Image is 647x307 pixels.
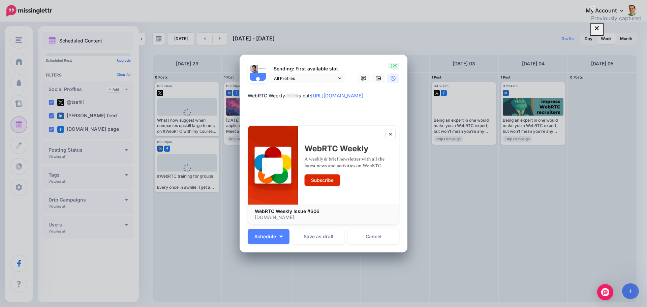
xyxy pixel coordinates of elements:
[348,229,399,244] a: Cancel
[271,73,345,83] a: All Profiles
[293,229,344,244] button: Save as draft
[248,92,403,108] div: WebRTC Weekly is out:
[248,229,289,244] button: Schedule
[271,65,345,73] p: Sending: First available slot
[279,236,283,238] img: arrow-down-white.png
[388,63,399,69] span: 229
[255,208,319,214] b: WebRTC Weekly Issue #606
[250,73,266,89] img: user_default_image.png
[597,284,613,300] div: Open Intercom Messenger
[274,75,337,82] span: All Profiles
[255,214,392,220] p: [DOMAIN_NAME]
[250,65,258,73] img: portrait-512x512-19370.jpg
[248,126,399,205] img: WebRTC Weekly Issue #606
[254,234,276,239] span: Schedule
[258,65,266,73] img: 14446026_998167033644330_331161593929244144_n-bsa28576.png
